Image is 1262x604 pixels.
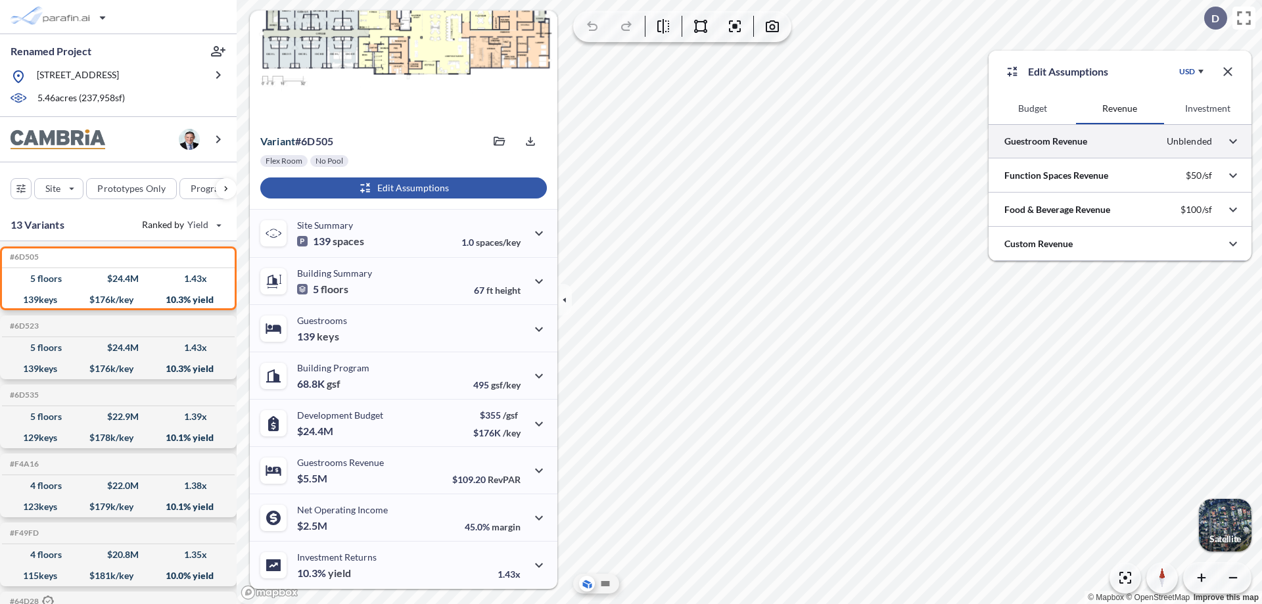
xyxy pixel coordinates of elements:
h5: Click to copy the code [7,528,39,538]
p: [STREET_ADDRESS] [37,68,119,85]
span: yield [328,567,351,580]
a: Improve this map [1194,593,1259,602]
p: D [1211,12,1219,24]
span: /gsf [503,409,518,421]
button: Prototypes Only [86,178,177,199]
p: Site [45,182,60,195]
span: margin [492,521,521,532]
p: Investment Returns [297,551,377,563]
a: Mapbox [1088,593,1124,602]
p: Guestrooms Revenue [297,457,384,468]
a: OpenStreetMap [1126,593,1190,602]
p: Site Summary [297,220,353,231]
button: Revenue [1076,93,1163,124]
p: $2.5M [297,519,329,532]
h5: Click to copy the code [7,321,39,331]
p: 1.0 [461,237,521,248]
p: No Pool [315,156,343,166]
h5: Click to copy the code [7,459,39,469]
p: 67 [474,285,521,296]
span: keys [317,330,339,343]
img: Switcher Image [1199,499,1251,551]
p: Function Spaces Revenue [1004,169,1108,182]
img: BrandImage [11,129,105,150]
p: $24.4M [297,425,335,438]
h5: Click to copy the code [7,252,39,262]
p: 139 [297,235,364,248]
p: # 6d505 [260,135,333,148]
button: Budget [989,93,1076,124]
span: gsf [327,377,340,390]
button: Ranked by Yield [131,214,230,235]
div: USD [1179,66,1195,77]
p: Program [191,182,227,195]
span: ft [486,285,493,296]
p: 139 [297,330,339,343]
p: $50/sf [1186,170,1212,181]
p: Building Summary [297,267,372,279]
span: height [495,285,521,296]
p: Food & Beverage Revenue [1004,203,1110,216]
p: Net Operating Income [297,504,388,515]
p: 495 [473,379,521,390]
h5: Click to copy the code [7,390,39,400]
span: Yield [187,218,209,231]
p: 1.43x [498,569,521,580]
span: floors [321,283,348,296]
span: RevPAR [488,474,521,485]
p: $355 [473,409,521,421]
span: /key [503,427,521,438]
button: Switcher ImageSatellite [1199,499,1251,551]
p: Building Program [297,362,369,373]
p: Guestrooms [297,315,347,326]
span: spaces/key [476,237,521,248]
p: Edit Assumptions [1028,64,1108,80]
p: 45.0% [465,521,521,532]
p: 5 [297,283,348,296]
p: 5.46 acres ( 237,958 sf) [37,91,125,106]
button: Site [34,178,83,199]
p: 13 Variants [11,217,64,233]
p: 68.8K [297,377,340,390]
p: Satellite [1209,534,1241,544]
a: Mapbox homepage [241,585,298,600]
span: spaces [333,235,364,248]
p: $109.20 [452,474,521,485]
p: Custom Revenue [1004,237,1073,250]
p: $176K [473,427,521,438]
p: Development Budget [297,409,383,421]
p: Renamed Project [11,44,91,58]
button: Edit Assumptions [260,177,547,198]
p: 10.3% [297,567,351,580]
p: $100/sf [1180,204,1212,216]
img: user logo [179,129,200,150]
button: Program [179,178,250,199]
button: Site Plan [597,576,613,592]
span: Variant [260,135,295,147]
button: Aerial View [579,576,595,592]
p: Prototypes Only [97,182,166,195]
p: $5.5M [297,472,329,485]
p: Flex Room [266,156,302,166]
button: Investment [1164,93,1251,124]
span: gsf/key [491,379,521,390]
